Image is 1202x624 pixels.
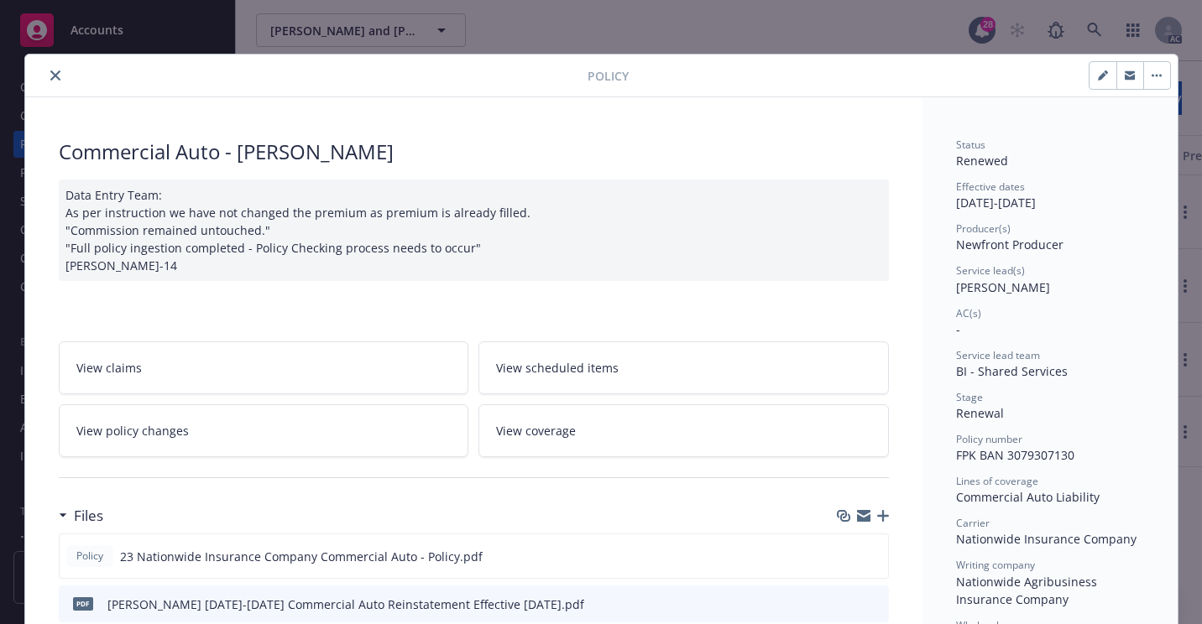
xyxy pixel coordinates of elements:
[956,432,1022,446] span: Policy number
[956,488,1144,506] div: Commercial Auto Liability
[59,341,469,394] a: View claims
[839,548,853,565] button: download file
[956,405,1004,421] span: Renewal
[73,597,93,610] span: pdf
[76,359,142,377] span: View claims
[956,221,1011,236] span: Producer(s)
[956,447,1074,463] span: FPK BAN 3079307130
[107,595,584,613] div: [PERSON_NAME] [DATE]-[DATE] Commercial Auto Reinstatement Effective [DATE].pdf
[956,363,1068,379] span: BI - Shared Services
[956,390,983,404] span: Stage
[120,548,483,565] span: 23 Nationwide Insurance Company Commercial Auto - Policy.pdf
[76,422,189,439] span: View policy changes
[956,348,1040,362] span: Service lead team
[59,505,103,527] div: Files
[956,237,1064,252] span: Newfront Producer
[956,474,1038,488] span: Lines of coverage
[588,67,629,85] span: Policy
[840,595,854,613] button: download file
[956,153,1008,169] span: Renewed
[478,404,889,457] a: View coverage
[867,595,882,613] button: preview file
[496,422,576,439] span: View coverage
[478,341,889,394] a: View scheduled items
[956,306,981,320] span: AC(s)
[956,138,985,152] span: Status
[956,321,960,337] span: -
[59,179,889,281] div: Data Entry Team: As per instruction we have not changed the premium as premium is already filled....
[956,279,1050,295] span: [PERSON_NAME]
[956,558,1035,572] span: Writing company
[956,516,990,530] span: Carrier
[956,179,1144,211] div: [DATE] - [DATE]
[956,179,1025,194] span: Effective dates
[73,549,107,564] span: Policy
[956,531,1137,547] span: Nationwide Insurance Company
[956,263,1025,278] span: Service lead(s)
[45,65,65,86] button: close
[59,404,469,457] a: View policy changes
[59,138,889,166] div: Commercial Auto - [PERSON_NAME]
[956,574,1100,607] span: Nationwide Agribusiness Insurance Company
[74,505,103,527] h3: Files
[866,548,881,565] button: preview file
[496,359,619,377] span: View scheduled items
